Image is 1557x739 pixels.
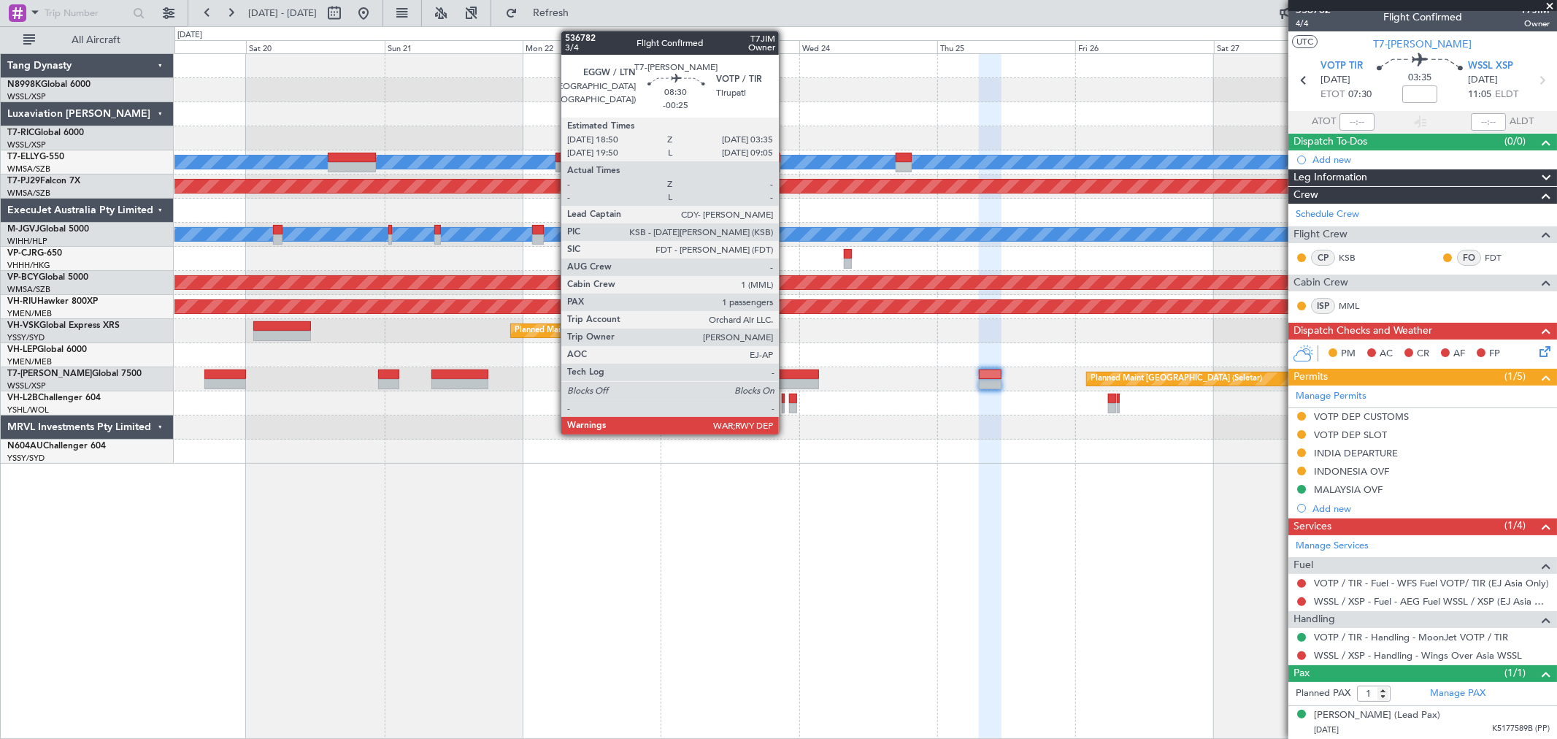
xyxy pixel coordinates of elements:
span: Cabin Crew [1293,275,1348,291]
a: YSSY/SYD [7,332,45,343]
button: Refresh [499,1,586,25]
div: VOTP DEP CUSTOMS [1314,410,1409,423]
span: T7-PJ29 [7,177,40,185]
a: Manage Services [1296,539,1369,554]
span: Permits [1293,369,1328,386]
div: MALAYSIA OVF [1314,483,1383,496]
span: Flight Crew [1293,226,1348,243]
a: YMEN/MEB [7,356,52,367]
a: Manage PAX [1430,686,1485,701]
div: Add new [1312,502,1550,515]
a: VH-LEPGlobal 6000 [7,345,87,354]
a: VOTP / TIR - Fuel - WFS Fuel VOTP/ TIR (EJ Asia Only) [1314,577,1549,589]
a: M-JGVJGlobal 5000 [7,225,89,234]
span: Crew [1293,187,1318,204]
span: Dispatch Checks and Weather [1293,323,1432,340]
div: Planned Maint Sydney ([PERSON_NAME] Intl) [515,320,684,342]
div: Sun 21 [385,40,523,53]
span: VH-RIU [7,297,37,306]
a: Schedule Crew [1296,207,1359,222]
a: YSHL/WOL [7,405,49,416]
a: VP-CJRG-650 [7,249,62,258]
div: Sat 20 [246,40,384,53]
span: Refresh [520,8,582,18]
div: VOTP DEP SLOT [1314,429,1387,441]
span: M-JGVJ [7,225,39,234]
div: Tue 23 [661,40,799,53]
span: VH-L2B [7,394,38,402]
input: Trip Number [45,2,128,24]
span: K5177589B (PP) [1492,723,1550,735]
span: 4/4 [1296,18,1331,30]
span: 03:35 [1408,71,1431,85]
span: VH-LEP [7,345,37,354]
a: WSSL/XSP [7,91,46,102]
span: (1/5) [1504,369,1526,384]
span: ELDT [1495,88,1518,102]
a: WSSL/XSP [7,380,46,391]
span: PM [1341,347,1356,361]
span: FP [1489,347,1500,361]
span: [DATE] [1320,73,1350,88]
span: Handling [1293,611,1335,628]
input: --:-- [1339,113,1375,131]
a: T7-RICGlobal 6000 [7,129,84,137]
span: T7-ELLY [7,153,39,161]
span: [DATE] - [DATE] [248,7,317,20]
div: INDIA DEPARTURE [1314,447,1398,459]
a: MML [1339,299,1372,313]
span: AC [1380,347,1393,361]
div: Sat 27 [1214,40,1352,53]
span: [DATE] [1314,724,1339,735]
a: WMSA/SZB [7,164,50,175]
div: Fri 19 [108,40,246,53]
div: Flight Confirmed [1383,10,1462,26]
a: T7-[PERSON_NAME]Global 7500 [7,369,142,378]
a: VH-RIUHawker 800XP [7,297,98,306]
span: ETOT [1320,88,1345,102]
span: Dispatch To-Dos [1293,134,1367,150]
a: Manage Permits [1296,389,1366,404]
a: WSSL / XSP - Handling - Wings Over Asia WSSL [1314,649,1522,662]
button: UTC [1292,35,1318,48]
a: YMEN/MEB [7,308,52,319]
span: [DATE] [1468,73,1498,88]
span: Services [1293,518,1331,535]
a: VHHH/HKG [7,260,50,271]
span: All Aircraft [38,35,154,45]
a: VH-VSKGlobal Express XRS [7,321,120,330]
div: INDONESIA OVF [1314,465,1389,478]
span: ALDT [1510,115,1534,129]
span: VP-BCY [7,273,39,282]
span: Pax [1293,665,1310,682]
span: T7-RIC [7,129,34,137]
a: WSSL / XSP - Fuel - AEG Fuel WSSL / XSP (EJ Asia Only) [1314,595,1550,608]
span: (1/1) [1504,665,1526,681]
div: Fri 26 [1075,40,1213,53]
span: T7-[PERSON_NAME] [1374,37,1472,52]
a: N604AUChallenger 604 [7,442,106,451]
a: WMSA/SZB [7,284,50,295]
button: All Aircraft [16,28,158,52]
a: T7-ELLYG-550 [7,153,64,161]
div: Mon 22 [523,40,661,53]
div: Thu 25 [937,40,1075,53]
a: YSSY/SYD [7,453,45,464]
span: VOTP TIR [1320,59,1363,74]
span: 11:05 [1468,88,1491,102]
a: T7-PJ29Falcon 7X [7,177,80,185]
a: VOTP / TIR - Handling - MoonJet VOTP / TIR [1314,631,1508,643]
a: VP-BCYGlobal 5000 [7,273,88,282]
span: VH-VSK [7,321,39,330]
span: (1/4) [1504,518,1526,533]
a: VH-L2BChallenger 604 [7,394,101,402]
div: Wed 24 [799,40,937,53]
div: Add new [1312,153,1550,166]
a: FDT [1485,251,1518,264]
span: N8998K [7,80,41,89]
span: CR [1417,347,1429,361]
span: AF [1453,347,1465,361]
div: Planned Maint [GEOGRAPHIC_DATA] (Seletar) [1091,368,1262,390]
span: Owner [1521,18,1550,30]
div: [PERSON_NAME] (Lead Pax) [1314,708,1440,723]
